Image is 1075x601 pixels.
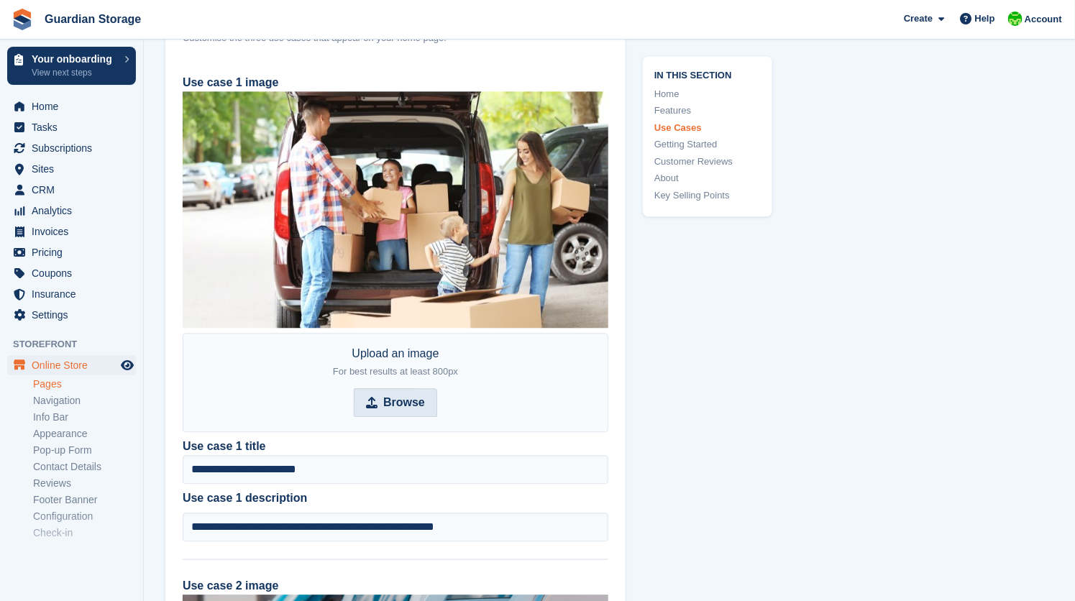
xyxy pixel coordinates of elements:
[12,9,33,30] img: stora-icon-8386f47178a22dfd0bd8f6a31ec36ba5ce8667c1dd55bd0f319d3a0aa187defe.svg
[32,138,118,158] span: Subscriptions
[7,284,136,304] a: menu
[33,427,136,441] a: Appearance
[654,121,761,135] a: Use Cases
[7,355,136,375] a: menu
[7,201,136,221] a: menu
[333,366,458,377] span: For best results at least 800px
[32,355,118,375] span: Online Store
[33,444,136,457] a: Pop-up Form
[654,68,761,81] span: In this section
[33,377,136,391] a: Pages
[1025,12,1062,27] span: Account
[119,357,136,374] a: Preview store
[654,104,761,118] a: Features
[383,394,425,411] strong: Browse
[32,117,118,137] span: Tasks
[7,47,136,85] a: Your onboarding View next steps
[1008,12,1023,26] img: Andrew Kinakin
[32,96,118,116] span: Home
[39,7,147,31] a: Guardian Storage
[32,305,118,325] span: Settings
[33,477,136,490] a: Reviews
[654,137,761,152] a: Getting Started
[975,12,995,26] span: Help
[33,394,136,408] a: Navigation
[654,87,761,101] a: Home
[7,221,136,242] a: menu
[33,526,136,540] a: Check-in
[32,284,118,304] span: Insurance
[333,345,458,380] div: Upload an image
[32,221,118,242] span: Invoices
[183,579,278,592] label: Use case 2 image
[7,138,136,158] a: menu
[354,388,437,417] input: Browse
[33,510,136,523] a: Configuration
[183,438,266,455] label: Use case 1 title
[183,91,608,328] img: moving-house-or-business.jpg
[32,180,118,200] span: CRM
[33,460,136,474] a: Contact Details
[32,242,118,262] span: Pricing
[904,12,933,26] span: Create
[7,159,136,179] a: menu
[183,490,608,507] label: Use case 1 description
[32,66,117,79] p: View next steps
[7,242,136,262] a: menu
[7,96,136,116] a: menu
[13,337,143,352] span: Storefront
[7,117,136,137] a: menu
[33,410,136,424] a: Info Bar
[7,180,136,200] a: menu
[7,263,136,283] a: menu
[33,493,136,507] a: Footer Banner
[654,188,761,203] a: Key Selling Points
[32,263,118,283] span: Coupons
[32,159,118,179] span: Sites
[32,54,117,64] p: Your onboarding
[7,305,136,325] a: menu
[32,201,118,221] span: Analytics
[183,76,278,88] label: Use case 1 image
[654,171,761,185] a: About
[654,155,761,169] a: Customer Reviews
